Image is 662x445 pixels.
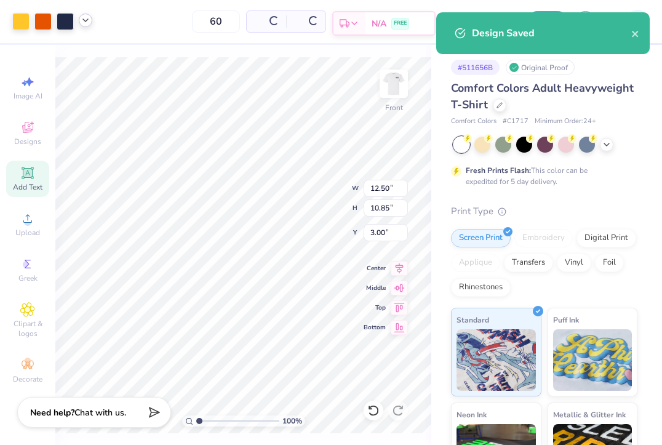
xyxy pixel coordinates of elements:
span: Comfort Colors Adult Heavyweight T-Shirt [451,81,634,112]
span: # C1717 [503,116,528,127]
div: Original Proof [506,60,575,75]
span: Neon Ink [457,408,487,421]
div: Applique [451,254,500,272]
div: Foil [595,254,624,272]
span: N/A [372,17,386,30]
span: Minimum Order: 24 + [535,116,596,127]
img: Standard [457,329,536,391]
div: Front [385,102,403,113]
span: Decorate [13,374,42,384]
div: Rhinestones [451,278,511,297]
span: FREE [394,19,407,28]
img: Puff Ink [553,329,632,391]
span: Add Text [13,182,42,192]
div: This color can be expedited for 5 day delivery. [466,165,617,187]
span: Bottom [364,323,386,332]
div: Design Saved [472,26,631,41]
span: Image AI [14,91,42,101]
span: Top [364,303,386,312]
div: Transfers [504,254,553,272]
span: 100 % [282,415,302,427]
div: Digital Print [576,229,636,247]
div: Vinyl [557,254,591,272]
span: Middle [364,284,386,292]
span: Designs [14,137,41,146]
span: Center [364,264,386,273]
span: Clipart & logos [6,319,49,339]
div: Print Type [451,204,637,218]
span: Puff Ink [553,313,579,326]
span: Upload [15,228,40,238]
div: Screen Print [451,229,511,247]
div: # 511656B [451,60,500,75]
div: Embroidery [514,229,573,247]
span: Metallic & Glitter Ink [553,408,626,421]
strong: Need help? [30,407,74,419]
input: – – [192,10,240,33]
span: Comfort Colors [451,116,497,127]
span: Standard [457,313,489,326]
button: close [631,26,640,41]
span: Chat with us. [74,407,126,419]
strong: Fresh Prints Flash: [466,166,531,175]
img: Front [381,71,406,96]
span: Greek [18,273,38,283]
input: Untitled Design [460,9,520,34]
